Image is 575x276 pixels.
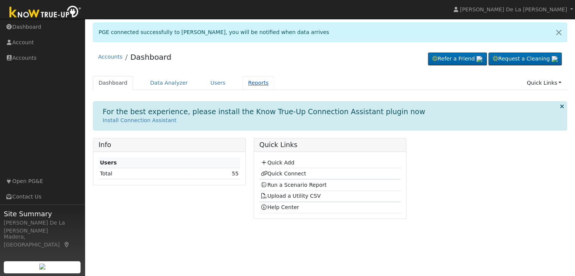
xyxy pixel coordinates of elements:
[521,76,567,90] a: Quick Links
[260,204,299,210] a: Help Center
[100,160,117,166] strong: Users
[4,209,81,219] span: Site Summary
[428,53,487,65] a: Refer a Friend
[93,23,567,42] div: PGE connected successfully to [PERSON_NAME], you will be notified when data arrives
[552,56,558,62] img: retrieve
[460,6,567,12] span: [PERSON_NAME] De La [PERSON_NAME]
[99,141,240,149] h5: Info
[551,23,567,42] a: Close
[4,233,81,249] div: Madera, [GEOGRAPHIC_DATA]
[98,54,122,60] a: Accounts
[103,117,177,123] a: Install Connection Assistant
[260,171,306,177] a: Quick Connect
[99,168,186,179] td: Total
[4,219,81,235] div: [PERSON_NAME] De La [PERSON_NAME]
[260,193,321,199] a: Upload a Utility CSV
[260,160,294,166] a: Quick Add
[64,242,70,248] a: Map
[242,76,274,90] a: Reports
[232,171,239,177] a: 55
[144,76,194,90] a: Data Analyzer
[488,53,562,65] a: Request a Cleaning
[130,53,172,62] a: Dashboard
[205,76,231,90] a: Users
[93,76,133,90] a: Dashboard
[259,141,401,149] h5: Quick Links
[476,56,482,62] img: retrieve
[103,107,425,116] h1: For the best experience, please install the Know True-Up Connection Assistant plugin now
[260,182,327,188] a: Run a Scenario Report
[6,4,85,21] img: Know True-Up
[39,264,45,270] img: retrieve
